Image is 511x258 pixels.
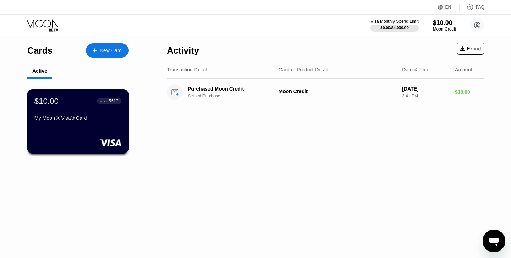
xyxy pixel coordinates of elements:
div: New Card [100,48,122,54]
div: FAQ [460,4,484,11]
div: [DATE] [402,86,449,92]
div: Export [457,43,484,55]
div: Moon Credit [279,88,397,94]
div: Moon Credit [433,27,456,32]
div: EN [438,4,460,11]
div: Active [32,68,47,74]
div: Settled Purchase [188,93,283,98]
div: $10.00Moon Credit [433,19,456,32]
div: $10.00● ● ● ●5613My Moon X Visa® Card [28,90,128,153]
div: Cards [27,45,53,56]
iframe: Button to launch messaging window [483,230,505,252]
div: Purchased Moon Credit [188,86,277,92]
div: 3:41 PM [402,93,449,98]
div: $10.00 [455,89,484,95]
div: Amount [455,67,472,72]
div: ● ● ● ● [100,100,108,102]
div: New Card [86,43,129,58]
div: Purchased Moon CreditSettled PurchaseMoon Credit[DATE]3:41 PM$10.00 [167,79,484,106]
div: Transaction Detail [167,67,207,72]
div: My Moon X Visa® Card [34,115,121,121]
div: Visa Monthly Spend Limit [370,19,418,24]
div: $10.00 [34,96,59,106]
div: FAQ [476,5,484,10]
div: 5613 [109,98,118,103]
div: EN [445,5,451,10]
div: $0.00 / $4,000.00 [380,26,409,30]
div: Date & Time [402,67,429,72]
div: Visa Monthly Spend Limit$0.00/$4,000.00 [370,19,418,32]
div: $10.00 [433,19,456,27]
div: Export [460,46,481,52]
div: Activity [167,45,199,56]
div: Card or Product Detail [279,67,328,72]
